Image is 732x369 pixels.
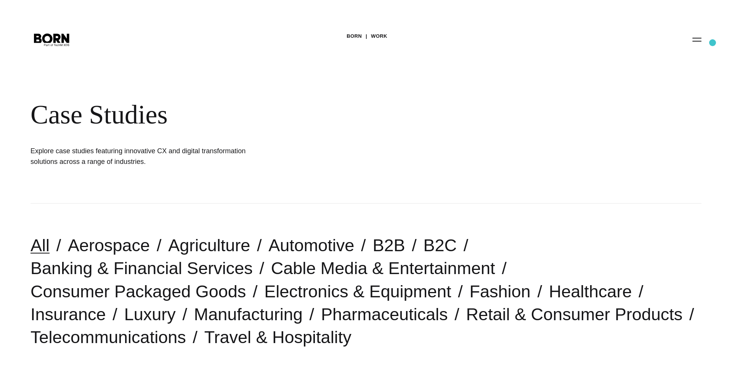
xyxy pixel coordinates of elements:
[470,282,531,301] a: Fashion
[423,236,457,255] a: B2C
[264,282,451,301] a: Electronics & Equipment
[30,236,50,255] a: All
[688,31,706,47] button: Open
[204,327,352,347] a: Travel & Hospitality
[30,146,259,167] h1: Explore case studies featuring innovative CX and digital transformation solutions across a range ...
[30,258,253,278] a: Banking & Financial Services
[372,236,405,255] a: B2B
[268,236,354,255] a: Automotive
[194,305,303,324] a: Manufacturing
[168,236,250,255] a: Agriculture
[30,305,106,324] a: Insurance
[30,99,465,130] div: Case Studies
[549,282,632,301] a: Healthcare
[371,30,387,42] a: Work
[30,327,186,347] a: Telecommunications
[321,305,448,324] a: Pharmaceuticals
[271,258,495,278] a: Cable Media & Entertainment
[30,282,246,301] a: Consumer Packaged Goods
[124,305,176,324] a: Luxury
[466,305,683,324] a: Retail & Consumer Products
[347,30,362,42] a: BORN
[68,236,150,255] a: Aerospace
